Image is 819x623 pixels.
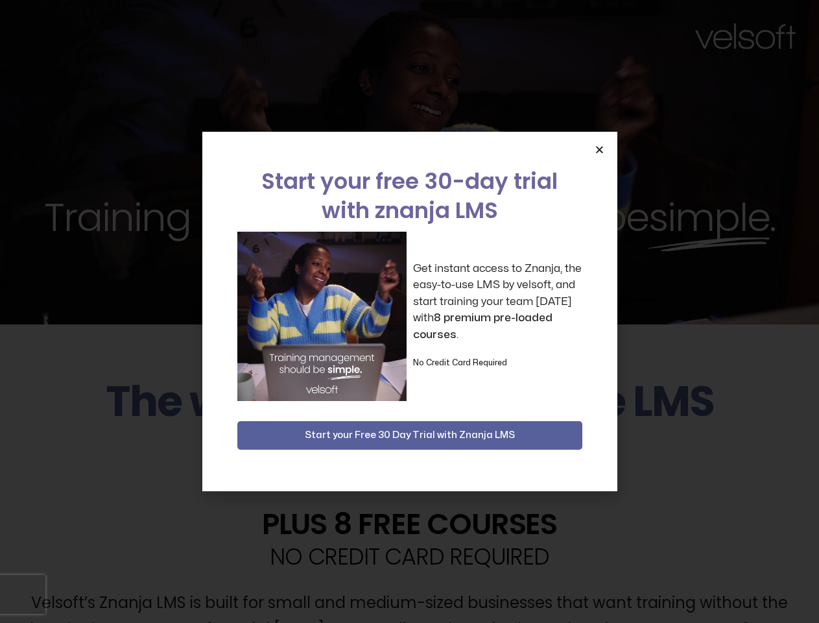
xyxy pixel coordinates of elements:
[413,312,552,340] strong: 8 premium pre-loaded courses
[305,428,515,443] span: Start your Free 30 Day Trial with Znanja LMS
[237,232,407,401] img: a woman sitting at her laptop dancing
[413,359,507,367] strong: No Credit Card Required
[595,145,604,154] a: Close
[413,260,582,343] p: Get instant access to Znanja, the easy-to-use LMS by velsoft, and start training your team [DATE]...
[237,167,582,225] h2: Start your free 30-day trial with znanja LMS
[237,421,582,450] button: Start your Free 30 Day Trial with Znanja LMS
